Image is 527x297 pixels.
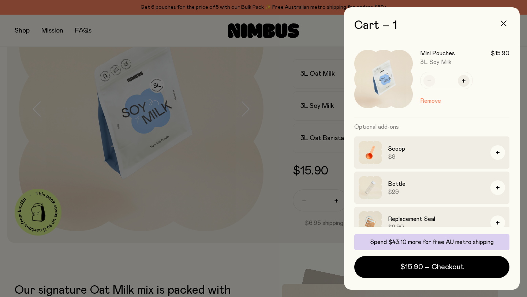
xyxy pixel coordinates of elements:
[354,19,509,32] h2: Cart – 1
[400,262,464,272] span: $15.90 – Checkout
[354,117,509,136] h3: Optional add-ons
[388,153,485,161] span: $9
[420,97,441,105] button: Remove
[491,50,509,57] span: $15.90
[354,256,509,278] button: $15.90 – Checkout
[388,144,485,153] h3: Scoop
[420,59,452,65] span: 3L Soy Milk
[388,188,485,196] span: $29
[388,215,485,223] h3: Replacement Seal
[420,50,455,57] h3: Mini Pouches
[388,180,485,188] h3: Bottle
[359,238,505,246] p: Spend $43.10 more for free AU metro shipping
[388,223,485,231] span: $2.90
